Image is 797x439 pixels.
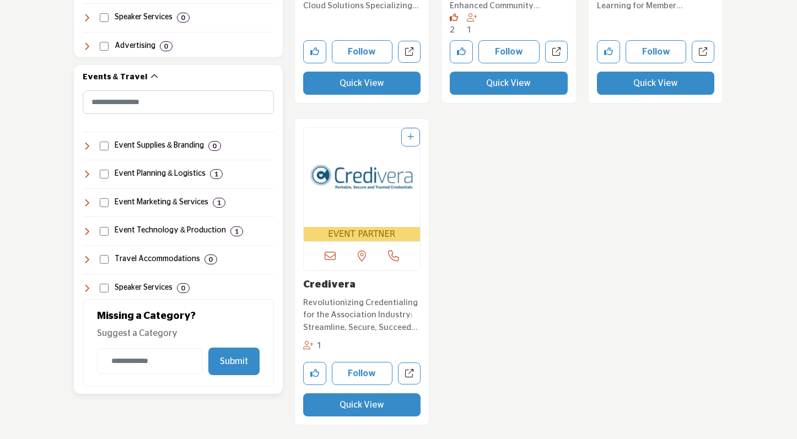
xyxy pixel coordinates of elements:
[450,72,568,95] button: Quick View
[626,40,687,63] button: Follow
[597,72,715,95] button: Quick View
[304,128,421,242] a: Open Listing in new tab
[210,169,223,179] div: 1 Results For Event Planning & Logistics
[100,142,109,150] input: Select Event Supplies & Branding checkbox
[97,311,260,327] h2: Missing a Category?
[115,169,206,180] h4: Event Planning & Logistics: Event planning, venue selection, and on-site management for meetings,...
[100,13,109,22] input: Select Speaker Services checkbox
[230,226,243,236] div: 1 Results For Event Technology & Production
[235,227,239,235] b: 1
[304,128,421,227] img: Credivera
[115,12,173,23] h4: Speaker Services: Expert speakers, coaching, and leadership development programs, along with spea...
[115,254,200,265] h4: Travel Accommodations: Lodging solutions, including hotels, resorts, and corporate housing for bu...
[306,228,418,241] span: EVENT PARTNER
[209,256,213,263] b: 0
[204,254,217,264] div: 0 Results For Travel Accommodations
[100,198,109,207] input: Select Event Marketing & Services checkbox
[303,340,322,353] div: Followers
[97,329,177,338] span: Suggest a Category
[100,42,109,51] input: Select Advertising checkbox
[467,13,480,37] div: Followers
[160,41,173,51] div: 0 Results For Advertising
[115,225,226,236] h4: Event Technology & Production: Technology and production services, including audiovisual solution...
[177,283,190,293] div: 0 Results For Speaker Services
[208,348,260,375] button: Submit
[303,362,326,385] button: Like company
[177,13,190,23] div: 0 Results For Speaker Services
[407,133,414,141] a: Add To List
[692,41,714,63] a: Open d2l-corporation in new tab
[214,170,218,178] b: 1
[450,26,455,34] span: 2
[303,280,356,290] a: Credivera
[97,348,203,374] input: Category Name
[332,362,393,385] button: Follow
[100,170,109,178] input: Select Event Planning & Logistics checkbox
[450,40,473,63] button: Like company
[478,40,540,63] button: Follow
[181,14,185,21] b: 0
[450,13,458,21] i: Likes
[115,197,208,208] h4: Event Marketing & Services: Strategic marketing, sponsorship sales, and tradeshow management serv...
[398,362,421,385] a: Open credivera in new tab
[332,40,393,63] button: Follow
[100,255,109,264] input: Select Travel Accommodations checkbox
[83,72,147,83] h2: Events & Travel
[181,284,185,292] b: 0
[303,294,421,334] a: Revolutionizing Credentialing for the Association Industry: Streamline, Secure, Succeed This comp...
[303,393,421,416] button: Quick View
[467,26,472,34] span: 1
[115,41,155,52] h4: Advertising: Agencies, services, and promotional products that help organizations enhance brand v...
[83,90,274,114] input: Search Category
[303,40,326,63] button: Like company
[545,41,568,63] a: Open forj in new tab
[398,41,421,63] a: Open glue-up in new tab
[164,42,168,50] b: 0
[213,198,225,208] div: 1 Results For Event Marketing & Services
[597,40,620,63] button: Like company
[303,72,421,95] button: Quick View
[317,342,322,350] span: 1
[208,141,221,151] div: 0 Results For Event Supplies & Branding
[303,297,421,334] p: Revolutionizing Credentialing for the Association Industry: Streamline, Secure, Succeed This comp...
[213,142,217,150] b: 0
[100,227,109,236] input: Select Event Technology & Production checkbox
[303,279,421,291] h3: Credivera
[217,199,221,207] b: 1
[115,283,173,294] h4: Speaker Services: Expert speakers, coaching, and leadership development programs, along with spea...
[100,284,109,292] input: Select Speaker Services checkbox
[115,140,204,151] h4: Event Supplies & Branding: Customized event materials such as badges, branded merchandise, lanyar...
